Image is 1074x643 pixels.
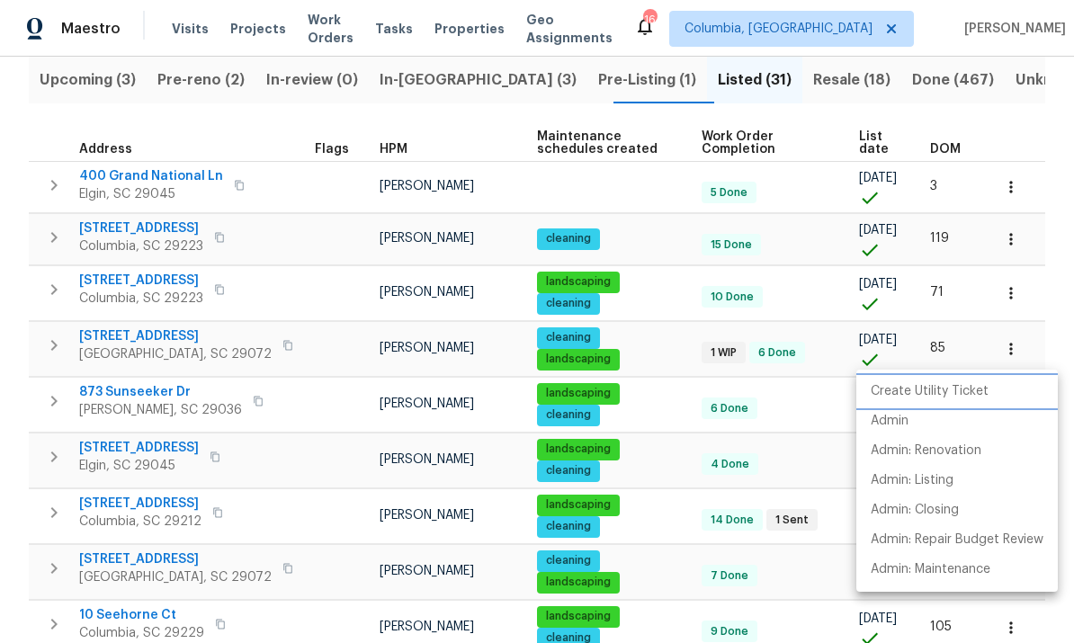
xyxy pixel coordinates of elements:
[871,471,953,490] p: Admin: Listing
[871,442,981,460] p: Admin: Renovation
[871,412,908,431] p: Admin
[871,382,989,401] p: Create Utility Ticket
[871,501,959,520] p: Admin: Closing
[871,531,1043,549] p: Admin: Repair Budget Review
[871,560,990,579] p: Admin: Maintenance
